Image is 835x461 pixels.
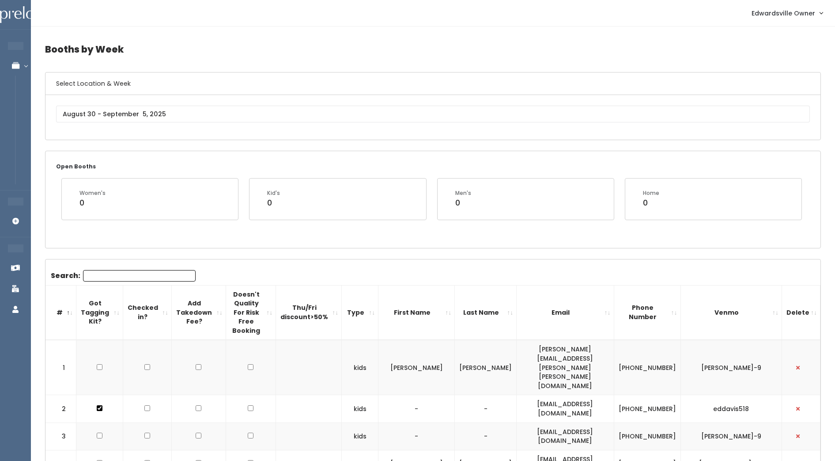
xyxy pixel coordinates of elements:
th: Email: activate to sort column ascending [517,285,614,340]
th: Checked in?: activate to sort column ascending [123,285,171,340]
small: Open Booths [56,163,96,170]
div: Men's [455,189,471,197]
td: - [378,423,455,450]
td: [PERSON_NAME]-9 [680,340,782,395]
td: eddavis518 [680,395,782,423]
h6: Select Location & Week [45,72,820,95]
div: Kid's [267,189,280,197]
div: 0 [455,197,471,209]
div: 0 [79,197,106,209]
td: kids [342,423,378,450]
th: Doesn't Quality For Risk Free Booking : activate to sort column ascending [226,285,276,340]
th: Got Tagging Kit?: activate to sort column ascending [76,285,123,340]
th: First Name: activate to sort column ascending [378,285,455,340]
td: - [455,423,517,450]
th: Thu/Fri discount&gt;50%: activate to sort column ascending [276,285,342,340]
div: 0 [643,197,659,209]
th: Type: activate to sort column ascending [342,285,378,340]
td: [PERSON_NAME][EMAIL_ADDRESS][PERSON_NAME][PERSON_NAME][DOMAIN_NAME] [517,340,614,395]
td: 2 [45,395,76,423]
th: Delete: activate to sort column ascending [782,285,820,340]
input: August 30 - September 5, 2025 [56,106,810,122]
div: Women's [79,189,106,197]
td: - [455,395,517,423]
div: 0 [267,197,280,209]
input: Search: [83,270,196,282]
td: 1 [45,340,76,395]
td: [PERSON_NAME] [378,340,455,395]
td: kids [342,340,378,395]
span: Edwardsville Owner [752,8,815,18]
td: [PERSON_NAME]-9 [680,423,782,450]
td: [PHONE_NUMBER] [614,340,680,395]
td: [PHONE_NUMBER] [614,395,680,423]
h4: Booths by Week [45,37,821,61]
label: Search: [51,270,196,282]
th: #: activate to sort column descending [45,285,76,340]
td: [EMAIL_ADDRESS][DOMAIN_NAME] [517,395,614,423]
th: Last Name: activate to sort column ascending [455,285,517,340]
div: Home [643,189,659,197]
td: - [378,395,455,423]
th: Venmo: activate to sort column ascending [680,285,782,340]
td: 3 [45,423,76,450]
td: [PHONE_NUMBER] [614,423,680,450]
th: Phone Number: activate to sort column ascending [614,285,680,340]
th: Add Takedown Fee?: activate to sort column ascending [171,285,226,340]
td: [PERSON_NAME] [455,340,517,395]
td: kids [342,395,378,423]
td: [EMAIL_ADDRESS][DOMAIN_NAME] [517,423,614,450]
a: Edwardsville Owner [743,4,831,23]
